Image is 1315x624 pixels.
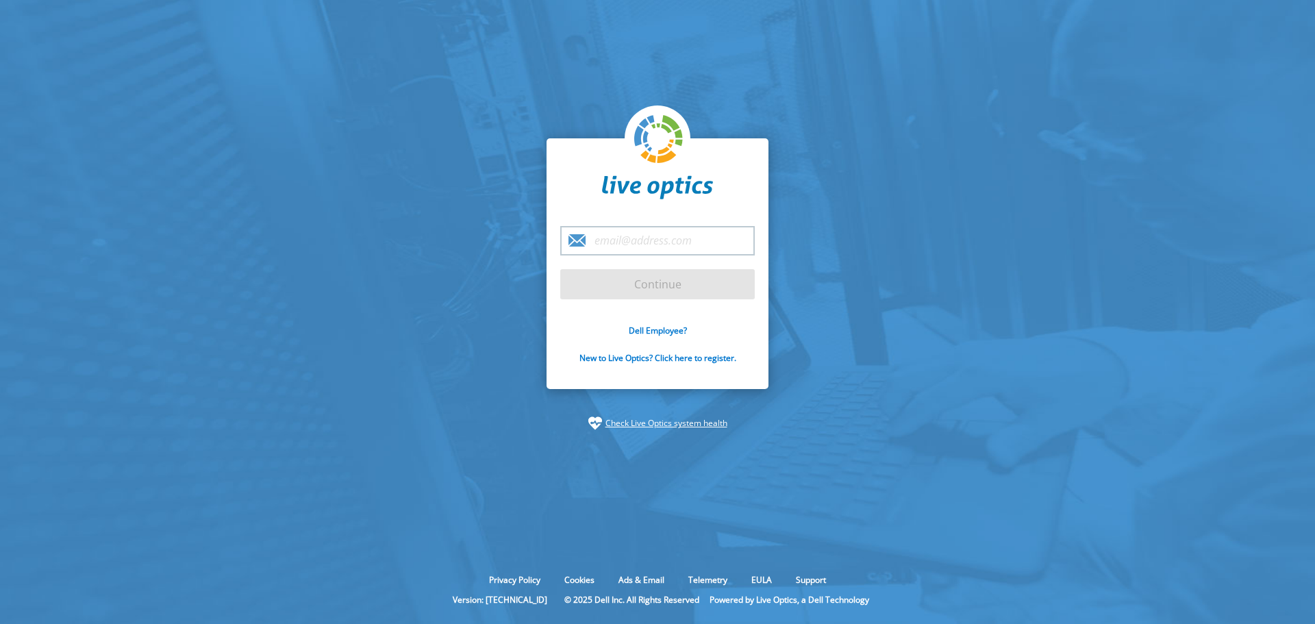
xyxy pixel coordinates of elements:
a: Dell Employee? [629,325,687,336]
img: liveoptics-logo.svg [634,115,684,164]
a: Cookies [554,574,605,586]
a: Ads & Email [608,574,675,586]
a: EULA [741,574,782,586]
a: Telemetry [678,574,738,586]
a: Support [786,574,836,586]
input: email@address.com [560,226,755,255]
img: status-check-icon.svg [588,416,602,430]
a: Check Live Optics system health [605,416,727,430]
img: liveoptics-word.svg [602,175,713,200]
a: Privacy Policy [479,574,551,586]
li: Powered by Live Optics, a Dell Technology [710,594,869,606]
li: Version: [TECHNICAL_ID] [446,594,554,606]
a: New to Live Optics? Click here to register. [579,352,736,364]
li: © 2025 Dell Inc. All Rights Reserved [558,594,706,606]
